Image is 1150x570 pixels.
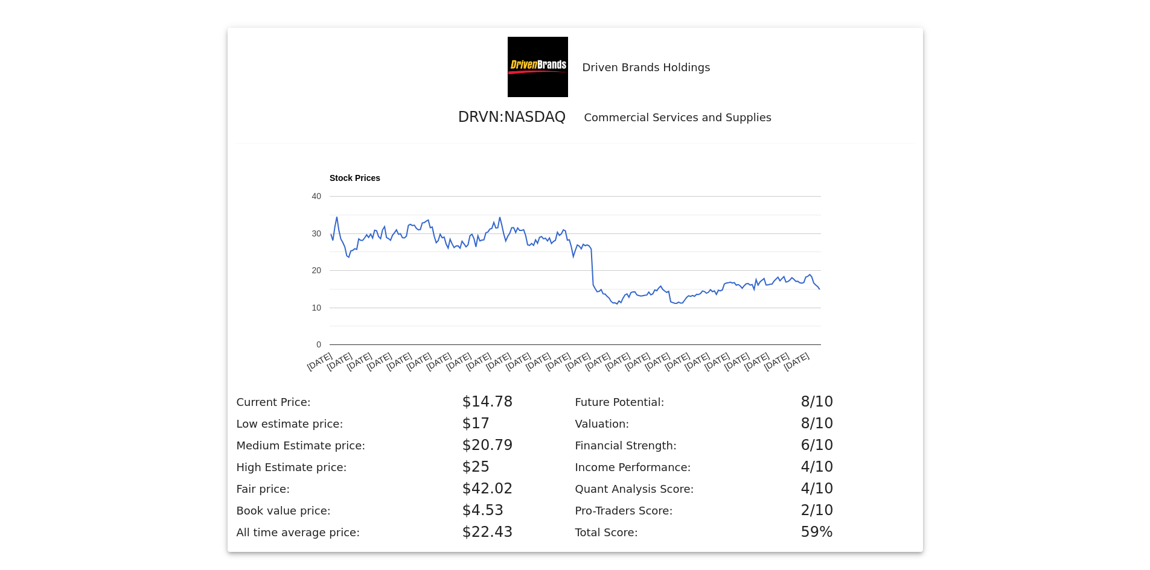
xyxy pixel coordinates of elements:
[316,340,321,349] text: 0
[583,59,711,75] label: Driven Brands Holdings
[305,350,333,372] text: [DATE]
[458,106,566,128] label: DRVN : NASDAQ
[794,391,907,413] label: 8 /10
[663,350,691,372] text: [DATE]
[523,350,551,372] text: [DATE]
[229,481,455,497] label: Fair price:
[568,437,794,454] label: Financial Strength:
[568,416,794,432] label: Valuation:
[504,350,532,372] text: [DATE]
[568,394,794,410] label: Future Potential:
[455,434,568,456] label: $ 20.79
[568,459,794,475] label: Income Performance:
[345,350,372,372] text: [DATE]
[464,350,492,372] text: [DATE]
[794,499,907,521] label: 2 /10
[455,413,568,434] label: $ 17
[723,350,750,372] text: [DATE]
[583,350,611,372] text: [DATE]
[325,350,353,372] text: [DATE]
[455,456,568,478] label: $ 25
[703,350,730,372] text: [DATE]
[584,109,772,125] label: Commercial Services and Supplies
[762,350,790,372] text: [DATE]
[484,350,512,372] text: [DATE]
[229,524,455,540] label: All time average price:
[311,191,321,201] text: 40
[568,481,794,497] label: Quant Analysis Score:
[794,478,907,499] label: 4 /10
[568,524,794,540] label: Total Score:
[311,265,321,275] text: 20
[229,394,455,410] label: Current Price:
[782,350,810,372] text: [DATE]
[683,350,711,372] text: [DATE]
[568,502,794,519] label: Pro-Traders Score:
[229,502,455,519] label: Book value price:
[229,459,455,475] label: High Estimate price:
[794,521,907,543] label: 59 %
[404,350,432,372] text: [DATE]
[643,350,671,372] text: [DATE]
[455,499,568,521] label: $4.53
[455,478,568,499] label: $ 42.02
[563,350,591,372] text: [DATE]
[794,456,907,478] label: 4 /10
[237,150,914,391] svg: A chart.
[603,350,631,372] text: [DATE]
[794,434,907,456] label: 6 /10
[385,350,412,372] text: [DATE]
[424,350,452,372] text: [DATE]
[455,521,568,543] label: $22.43
[623,350,651,372] text: [DATE]
[229,437,455,454] label: Medium Estimate price:
[508,37,568,97] img: stock logo
[743,350,770,372] text: [DATE]
[444,350,472,372] text: [DATE]
[455,391,568,413] label: $ 14.78
[311,229,321,238] text: 30
[794,413,907,434] label: 8 /10
[229,416,455,432] label: Low estimate price:
[543,350,571,372] text: [DATE]
[311,303,321,312] text: 10
[330,173,380,183] text: Stock Prices
[365,350,392,372] text: [DATE]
